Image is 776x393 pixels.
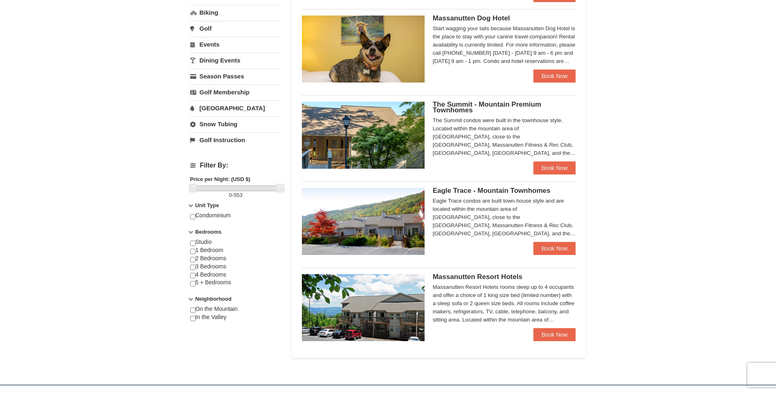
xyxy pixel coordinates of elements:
div: Eagle Trace condos are built town-house style and are located within the mountain area of [GEOGRA... [433,197,576,238]
a: Golf Membership [190,85,281,100]
a: Snow Tubing [190,116,281,132]
div: Condominium [190,212,281,228]
a: Golf Instruction [190,132,281,147]
span: Eagle Trace - Mountain Townhomes [433,187,551,194]
span: 0 [229,192,232,198]
a: Book Now [533,161,576,174]
a: Book Now [533,242,576,255]
img: 19219026-1-e3b4ac8e.jpg [302,274,425,341]
img: 19218983-1-9b289e55.jpg [302,188,425,255]
a: Dining Events [190,53,281,68]
strong: Bedrooms [195,229,221,235]
div: Start wagging your tails because Massanutten Dog Hotel is the place to stay with your canine trav... [433,25,576,65]
div: The Summit condos were built in the townhouse style. Located within the mountain area of [GEOGRAP... [433,116,576,157]
div: Studio 1 Bedroom 2 Bedrooms 3 Bedrooms 4 Bedrooms 5 + Bedrooms [190,238,281,295]
strong: Price per Night: (USD $) [190,176,250,182]
div: Massanutten Resort Hotels rooms sleep up to 4 occupants and offer a choice of 1 king size bed (li... [433,283,576,324]
span: Massanutten Dog Hotel [433,14,510,22]
a: Biking [190,5,281,20]
strong: Unit Type [195,202,219,208]
span: 553 [234,192,243,198]
a: Golf [190,21,281,36]
div: On the Mountain In the Valley [190,305,281,330]
a: [GEOGRAPHIC_DATA] [190,100,281,116]
a: Season Passes [190,69,281,84]
label: - [190,191,281,199]
a: Book Now [533,69,576,83]
a: Events [190,37,281,52]
strong: Neighborhood [195,296,232,302]
span: The Summit - Mountain Premium Townhomes [433,100,541,114]
span: Massanutten Resort Hotels [433,273,522,281]
h4: Filter By: [190,162,281,169]
a: Book Now [533,328,576,341]
img: 27428181-5-81c892a3.jpg [302,16,425,83]
img: 19219034-1-0eee7e00.jpg [302,102,425,169]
